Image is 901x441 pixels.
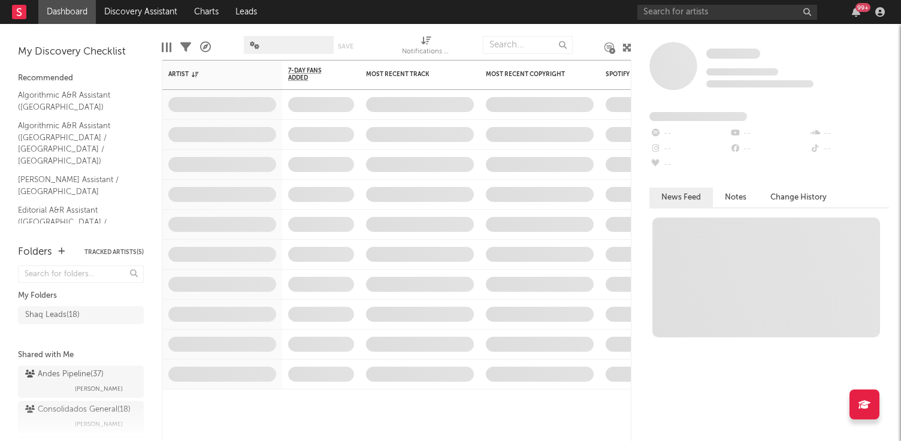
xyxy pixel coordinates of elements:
[18,119,132,167] a: Algorithmic A&R Assistant ([GEOGRAPHIC_DATA] / [GEOGRAPHIC_DATA] / [GEOGRAPHIC_DATA])
[606,71,696,78] div: Spotify Monthly Listeners
[180,30,191,65] div: Filters
[729,126,809,141] div: --
[706,49,760,59] span: Some Artist
[75,417,123,431] span: [PERSON_NAME]
[18,265,144,283] input: Search for folders...
[18,173,132,198] a: [PERSON_NAME] Assistant / [GEOGRAPHIC_DATA]
[25,367,104,382] div: Andes Pipeline ( 37 )
[162,30,171,65] div: Edit Columns
[729,141,809,157] div: --
[649,112,747,121] span: Fans Added by Platform
[855,3,870,12] div: 99 +
[18,45,144,59] div: My Discovery Checklist
[18,366,144,398] a: Andes Pipeline(37)[PERSON_NAME]
[649,157,729,173] div: --
[200,30,211,65] div: A&R Pipeline
[18,348,144,363] div: Shared with Me
[486,71,576,78] div: Most Recent Copyright
[84,249,144,255] button: Tracked Artists(5)
[18,245,52,259] div: Folders
[18,89,132,113] a: Algorithmic A&R Assistant ([GEOGRAPHIC_DATA])
[25,403,131,417] div: Consolidados General ( 18 )
[809,126,889,141] div: --
[75,382,123,396] span: [PERSON_NAME]
[649,126,729,141] div: --
[25,308,80,322] div: Shaq Leads ( 18 )
[713,188,758,207] button: Notes
[706,48,760,60] a: Some Artist
[706,68,778,75] span: Tracking Since: [DATE]
[18,401,144,433] a: Consolidados General(18)[PERSON_NAME]
[649,141,729,157] div: --
[338,43,353,50] button: Save
[483,36,573,54] input: Search...
[706,80,814,87] span: 0 fans last week
[758,188,839,207] button: Change History
[402,45,450,59] div: Notifications (Artist)
[809,141,889,157] div: --
[18,204,132,240] a: Editorial A&R Assistant ([GEOGRAPHIC_DATA] / [GEOGRAPHIC_DATA])
[366,71,456,78] div: Most Recent Track
[18,306,144,324] a: Shaq Leads(18)
[852,7,860,17] button: 99+
[637,5,817,20] input: Search for artists
[649,188,713,207] button: News Feed
[168,71,258,78] div: Artist
[288,67,336,81] span: 7-Day Fans Added
[18,71,144,86] div: Recommended
[18,289,144,303] div: My Folders
[402,30,450,65] div: Notifications (Artist)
